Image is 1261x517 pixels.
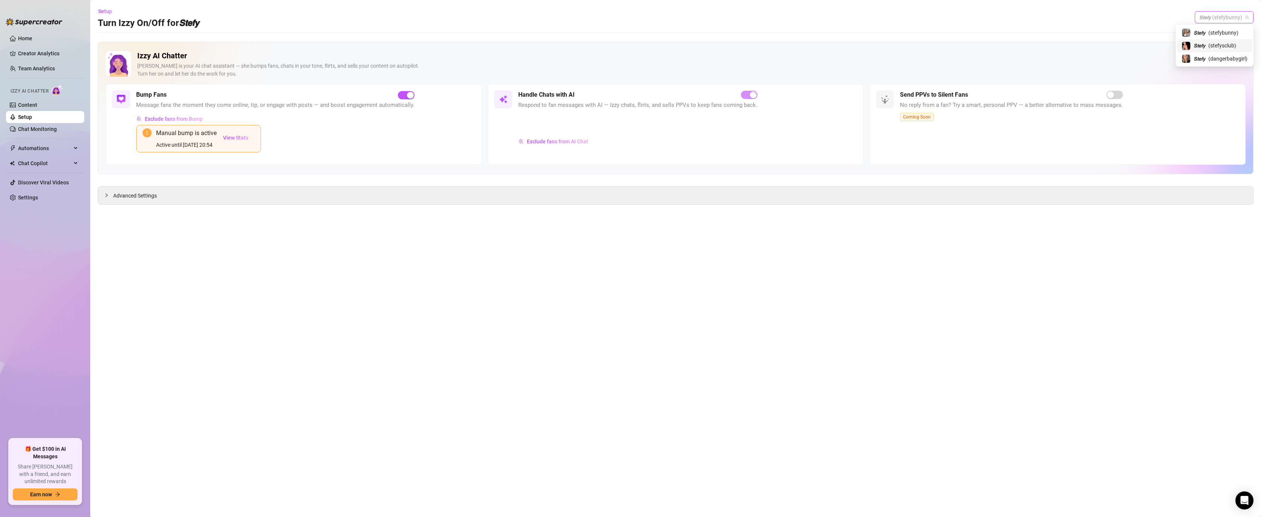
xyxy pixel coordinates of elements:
[18,179,69,186] a: Discover Viral Videos
[900,90,968,99] h5: Send PPVs to Silent Fans
[55,492,60,497] span: arrow-right
[1194,55,1205,63] span: 𝙎𝙩𝙚𝙛𝙮
[1199,12,1249,23] span: 𝙎𝙩𝙚𝙛𝙮 (stefybunny)
[30,491,52,497] span: Earn now
[527,138,588,144] span: Exclude fans from AI Chat
[136,101,414,110] span: Message fans the moment they come online, tip, or engage with posts — and boost engagement automa...
[106,51,131,77] img: Izzy AI Chatter
[52,85,63,96] img: AI Chatter
[880,95,889,104] img: svg%3e
[136,90,167,99] h5: Bump Fans
[137,51,1222,61] h2: Izzy AI Chatter
[18,35,32,41] a: Home
[217,128,255,147] button: View Stats
[518,90,575,99] h5: Handle Chats with AI
[137,116,142,122] img: svg%3e
[117,95,126,104] img: svg%3e
[10,145,16,151] span: thunderbolt
[18,157,71,169] span: Chat Copilot
[1235,491,1253,509] div: Open Intercom Messenger
[1182,42,1190,50] img: 𝙎𝙩𝙚𝙛𝙮 (@stefysclub)
[18,195,38,201] a: Settings
[6,18,62,26] img: logo-BBDzfeDw.svg
[1182,55,1190,63] img: 𝙎𝙩𝙚𝙛𝙮 (@dangerbabygirl)
[900,101,1123,110] span: No reply from a fan? Try a smart, personal PPV — a better alternative to mass messages.
[13,488,77,500] button: Earn nowarrow-right
[1182,29,1190,37] img: 𝙎𝙩𝙚𝙛𝙮 (@stefybunny)
[145,116,203,122] span: Exclude fans from Bump
[1194,29,1205,37] span: 𝙎𝙩𝙚𝙛𝙮
[1194,41,1205,50] span: 𝙎𝙩𝙚𝙛𝙮
[13,463,77,485] span: Share [PERSON_NAME] with a friend, and earn unlimited rewards
[18,114,32,120] a: Setup
[136,113,203,125] button: Exclude fans from Bump
[10,161,15,166] img: Chat Copilot
[1245,15,1249,20] span: team
[223,135,248,141] span: View Stats
[519,139,524,144] img: svg%3e
[518,101,757,110] span: Respond to fan messages with AI — Izzy chats, flirts, and sells PPVs to keep fans coming back.
[156,141,217,149] div: Active until [DATE] 20:54
[98,8,112,14] span: Setup
[104,193,109,198] span: collapsed
[1208,41,1236,50] span: ( stefysclub )
[18,102,37,108] a: Content
[156,128,217,138] div: Manual bump is active
[98,5,118,17] button: Setup
[11,88,49,95] span: Izzy AI Chatter
[104,191,113,199] div: collapsed
[751,92,756,97] span: loading
[137,62,1222,78] div: [PERSON_NAME] is your AI chat assistant — she bumps fans, chats in your tone, flirts, and sells y...
[518,135,589,147] button: Exclude fans from AI Chat
[18,65,55,71] a: Team Analytics
[143,128,152,137] span: exclamation-circle
[18,126,57,132] a: Chat Monitoring
[18,47,78,59] a: Creator Analytics
[98,17,199,29] h3: Turn Izzy On/Off for 𝙎𝙩𝙚𝙛𝙮
[499,95,508,104] img: svg%3e
[113,192,157,200] span: Advanced Settings
[18,142,71,154] span: Automations
[900,113,934,121] span: Coming Soon
[13,446,77,460] span: 🎁 Get $100 in AI Messages
[1208,55,1247,63] span: ( dangerbabygirl )
[1208,29,1238,37] span: ( stefybunny )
